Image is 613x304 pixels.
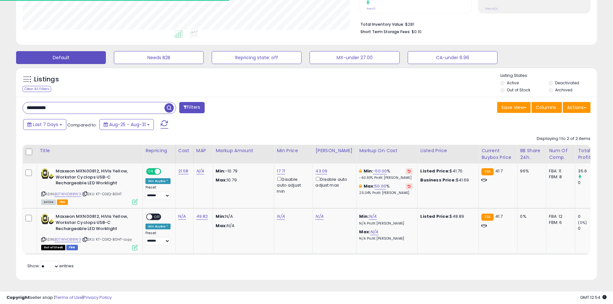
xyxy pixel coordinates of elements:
button: Columns [532,102,562,113]
span: Compared to: [67,122,97,128]
span: ON [147,169,155,174]
a: Privacy Policy [83,294,112,300]
span: | SKU: K7-CGIQ-B0HT-copy [82,237,132,242]
a: N/A [178,213,186,220]
a: N/A [315,213,323,220]
div: FBA: 12 [549,214,570,219]
strong: Max: [216,223,227,229]
a: 43.09 [315,168,327,174]
b: Listed Price: [420,213,450,219]
div: Disable auto adjust min [277,176,308,194]
p: 10.79 [216,177,269,183]
button: Default [16,51,106,64]
div: Win BuyBox * [145,178,171,184]
span: FBM [66,245,78,250]
span: 41.7 [495,213,503,219]
div: Current Buybox Price [481,147,515,161]
small: (0%) [578,220,587,225]
button: Save View [497,102,531,113]
div: Preset: [145,231,171,245]
div: Cost [178,147,191,154]
a: 49.82 [196,213,208,220]
button: Actions [563,102,590,113]
div: Num of Comp. [549,147,572,161]
a: B07WHD88W3 [54,191,81,197]
div: Total Profit [578,147,601,161]
div: FBA: 11 [549,168,570,174]
b: Max: [359,229,370,235]
div: ASIN: [41,214,138,249]
p: -10.79 [216,168,269,174]
div: $48.89 [420,214,474,219]
span: All listings that are currently out of stock and unavailable for purchase on Amazon [41,245,65,250]
a: N/A [369,213,376,220]
button: Last 7 Days [23,119,66,130]
p: N/A [216,214,269,219]
b: Listed Price: [420,168,450,174]
small: Prev: N/A [485,7,498,11]
div: Disable auto adjust max [315,176,351,188]
span: OFF [152,214,163,220]
span: $0.10 [412,29,422,35]
b: Maxxeon MXN00812, HiVis Yellow, Workstar Cyclops USB-C Rechargeable LED Worklight [56,168,134,188]
div: 96% [520,168,541,174]
b: Max: [364,183,375,189]
button: CA-under 6.96 [408,51,497,64]
label: Archived [555,87,572,93]
strong: Copyright [6,294,30,300]
div: seller snap | | [6,295,112,301]
div: Listed Price [420,147,476,154]
span: OFF [160,169,171,174]
label: Out of Stock [507,87,530,93]
span: Columns [536,104,556,111]
a: N/A [196,168,204,174]
div: Preset: [145,185,171,200]
div: Title [40,147,140,154]
small: Prev: 0 [367,7,376,11]
span: FBA [57,199,68,205]
li: $281 [360,20,586,28]
b: Min: [359,213,369,219]
div: % [359,168,413,180]
label: Active [507,80,519,86]
div: Markup on Cost [359,147,415,154]
img: 41iL+-WuK4L._SL40_.jpg [41,168,54,180]
a: 17.71 [277,168,285,174]
button: Needs B2B [114,51,204,64]
span: Last 7 Days [33,121,58,128]
b: Total Inventory Value: [360,22,404,27]
div: $41.70 [420,168,474,174]
div: Clear All Filters [23,86,51,92]
div: FBM: 6 [549,220,570,226]
button: MX-under 27.00 [310,51,399,64]
strong: Min: [216,213,225,219]
b: Business Price: [420,177,456,183]
strong: Max: [216,177,227,183]
img: 41iL+-WuK4L._SL40_.jpg [41,214,54,225]
span: 41.7 [495,168,503,174]
span: 2025-09-10 12:54 GMT [580,294,607,300]
p: N/A Profit [PERSON_NAME] [359,236,413,241]
a: Terms of Use [55,294,82,300]
div: FBM: 8 [549,174,570,180]
div: 35.6 [578,168,604,174]
a: 50.00 [375,183,386,189]
div: MAP [196,147,210,154]
p: N/A [216,223,269,229]
small: FBA [481,214,493,221]
h5: Listings [34,75,59,84]
b: Short Term Storage Fees: [360,29,411,34]
div: Markup Amount [216,147,271,154]
div: Win BuyBox * [145,224,171,229]
p: N/A Profit [PERSON_NAME] [359,221,413,226]
a: B07WHD88W3 [54,237,81,242]
div: 0 [578,226,604,231]
span: Aug-25 - Aug-31 [109,121,146,128]
div: 0 [578,180,604,186]
div: % [359,183,413,195]
small: FBA [481,168,493,175]
div: [PERSON_NAME] [315,147,354,154]
a: -50.00 [373,168,387,174]
span: All listings currently available for purchase on Amazon [41,199,56,205]
label: Deactivated [555,80,579,86]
